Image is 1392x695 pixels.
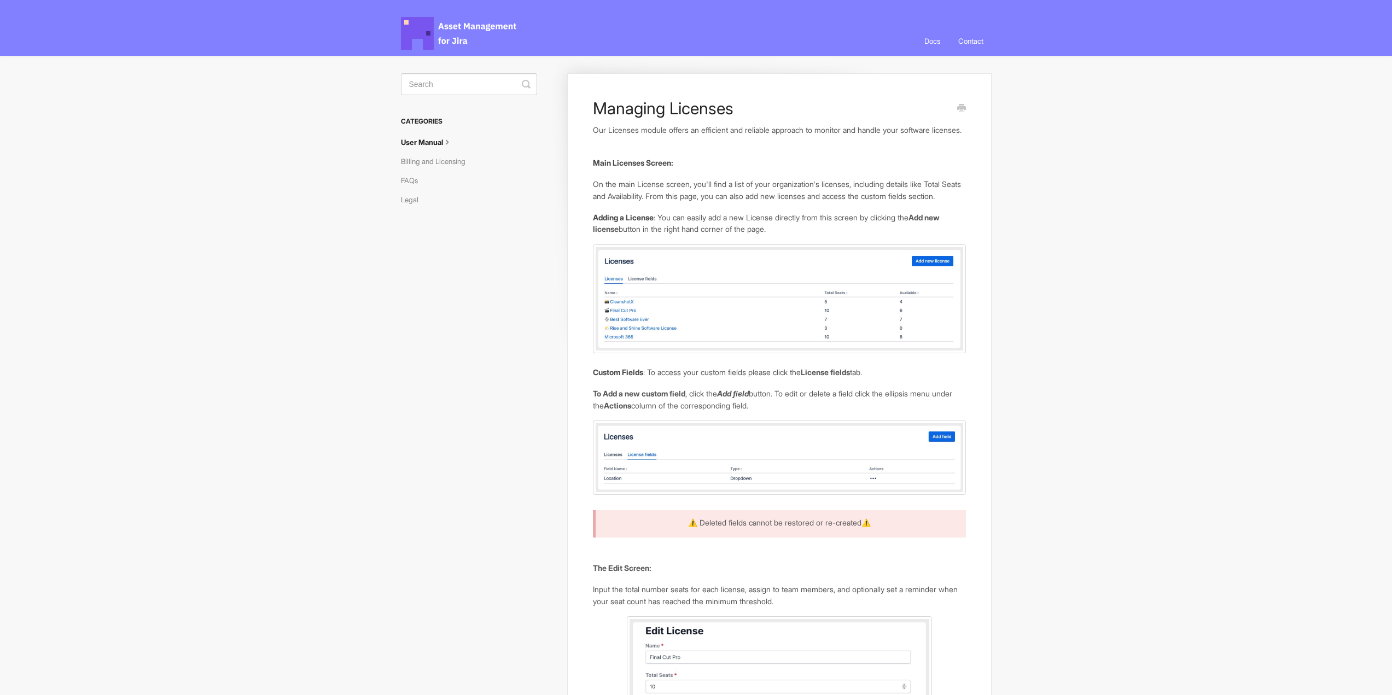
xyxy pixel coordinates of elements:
[593,178,965,202] p: On the main License screen, you'll find a list of your organization's licenses, including details...
[593,389,685,398] b: To Add a new custom field
[593,583,965,607] p: Input the total number seats for each license, assign to team members, and optionally set a remin...
[401,172,426,189] a: FAQs
[717,389,749,398] b: Add field
[593,158,673,167] strong: Main Licenses Screen:
[593,367,643,377] strong: Custom Fields
[401,153,474,170] a: Billing and Licensing
[593,124,965,136] p: Our Licenses module offers an efficient and reliable approach to monitor and handle your software...
[593,212,965,235] p: : You can easily add a new License directly from this screen by clicking the button in the right ...
[593,244,965,353] img: file-42Hoaol4Sj.jpg
[401,112,537,131] h3: Categories
[593,388,965,411] p: , click the button. To edit or delete a field click the ellipsis menu under the column of the cor...
[593,420,965,494] img: file-MqFPEDZttU.jpg
[593,563,651,573] b: The Edit Screen:
[401,133,461,151] a: User Manual
[401,191,427,208] a: Legal
[604,401,631,410] b: Actions
[401,17,518,50] span: Asset Management for Jira Docs
[607,517,952,529] p: ⚠️ Deleted fields cannot be restored or re-created⚠️
[593,98,949,118] h1: Managing Licenses
[593,213,654,222] strong: Adding a License
[957,103,966,115] a: Print this Article
[593,366,965,378] p: : To access your custom fields please click the tab.
[401,73,537,95] input: Search
[916,26,948,56] a: Docs
[950,26,992,56] a: Contact
[801,367,850,377] b: License fields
